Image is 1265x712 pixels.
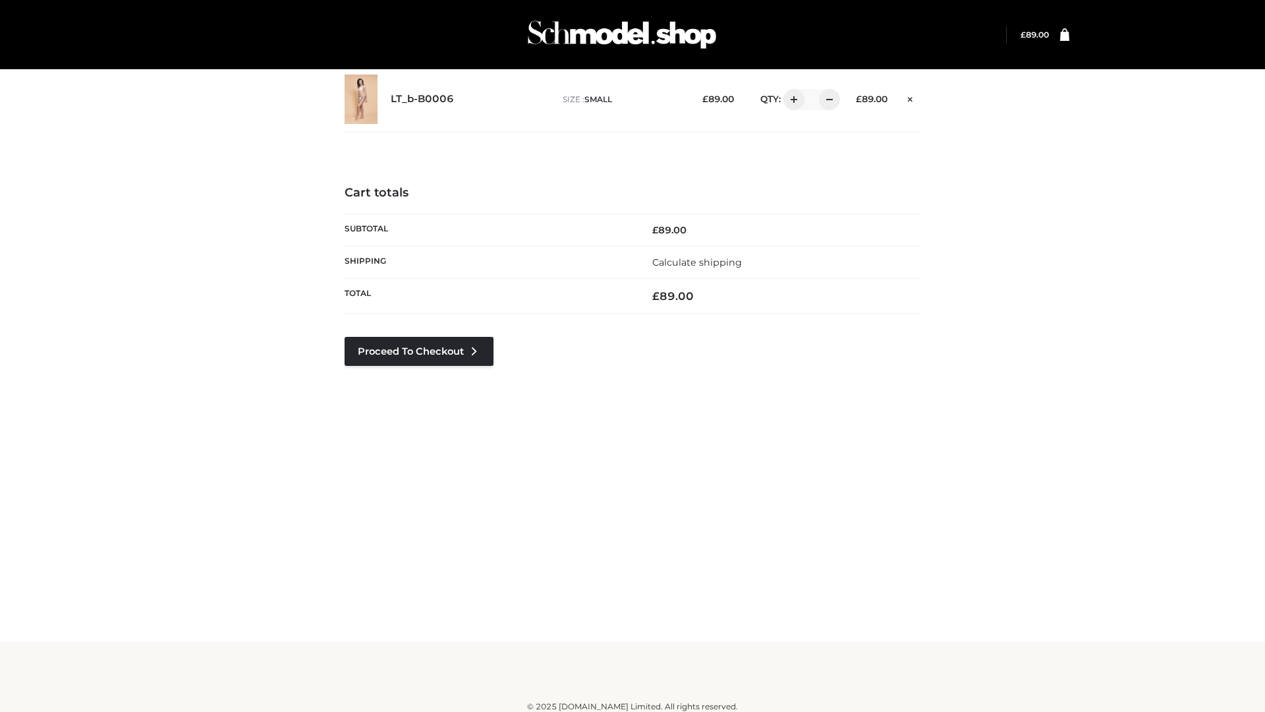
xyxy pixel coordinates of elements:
h4: Cart totals [345,186,920,200]
div: QTY: [747,89,835,110]
span: £ [652,289,660,303]
bdi: 89.00 [856,94,887,104]
a: Remove this item [901,89,920,106]
img: Schmodel Admin 964 [523,9,721,61]
th: Total [345,279,632,314]
a: Calculate shipping [652,256,742,268]
span: SMALL [584,94,612,104]
span: £ [702,94,708,104]
a: Proceed to Checkout [345,337,493,366]
span: £ [652,224,658,236]
bdi: 89.00 [652,224,687,236]
bdi: 89.00 [652,289,694,303]
th: Subtotal [345,214,632,246]
a: LT_b-B0006 [391,93,454,105]
p: size : [563,94,682,105]
span: £ [856,94,862,104]
span: £ [1021,30,1026,40]
img: LT_b-B0006 - SMALL [345,74,378,124]
a: £89.00 [1021,30,1049,40]
bdi: 89.00 [1021,30,1049,40]
th: Shipping [345,246,632,278]
bdi: 89.00 [702,94,734,104]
